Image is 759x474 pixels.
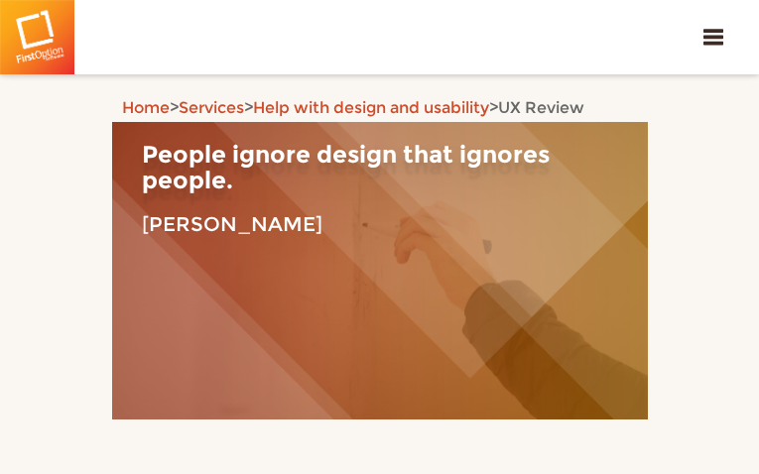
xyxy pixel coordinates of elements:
[142,207,618,241] p: [PERSON_NAME]
[122,98,170,117] a: Home
[127,142,633,194] h1: People ignore design that ignores people.
[253,98,489,117] a: Help with design and usability
[179,98,244,117] a: Services
[112,94,648,122] div: > > >
[112,122,648,419] div: Writing whiteboard
[498,98,584,117] span: UX Review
